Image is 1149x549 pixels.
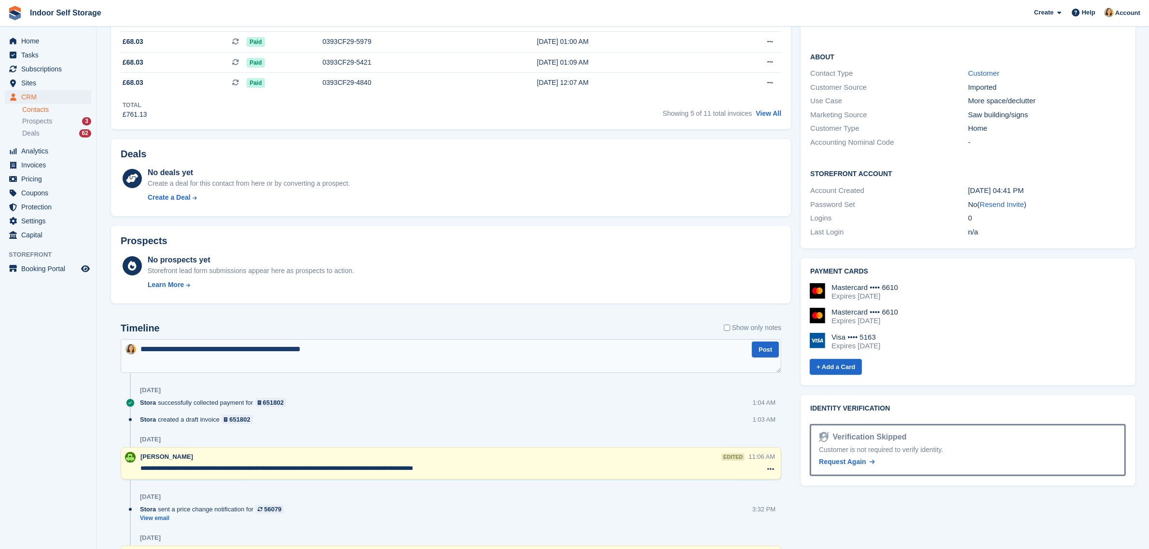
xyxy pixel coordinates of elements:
[148,192,350,203] a: Create a Deal
[80,263,91,274] a: Preview store
[810,82,968,93] div: Customer Source
[968,69,999,77] a: Customer
[140,514,289,522] a: View email
[831,316,898,325] div: Expires [DATE]
[819,445,1117,455] div: Customer is not required to verify identity.
[121,149,146,160] h2: Deals
[148,192,191,203] div: Create a Deal
[21,90,79,104] span: CRM
[148,280,354,290] a: Learn More
[125,344,136,355] img: Emma Higgins
[140,415,156,424] span: Stora
[140,398,291,407] div: successfully collected payment for
[1104,8,1114,17] img: Emma Higgins
[5,48,91,62] a: menu
[22,105,91,114] a: Contacts
[21,228,79,242] span: Capital
[819,458,866,466] span: Request Again
[264,505,281,514] div: 56079
[21,200,79,214] span: Protection
[21,62,79,76] span: Subscriptions
[831,283,898,292] div: Mastercard •••• 6610
[21,262,79,275] span: Booking Portal
[121,323,160,334] h2: Timeline
[968,82,1126,93] div: Imported
[724,323,730,333] input: Show only notes
[21,186,79,200] span: Coupons
[123,37,143,47] span: £68.03
[140,534,161,542] div: [DATE]
[9,250,96,260] span: Storefront
[977,200,1026,208] span: ( )
[980,200,1024,208] a: Resend Invite
[537,57,713,68] div: [DATE] 01:09 AM
[968,213,1126,224] div: 0
[140,505,289,514] div: sent a price change notification for
[810,110,968,121] div: Marketing Source
[819,432,829,442] img: Identity Verification Ready
[140,453,193,460] span: [PERSON_NAME]
[810,168,1126,178] h2: Storefront Account
[82,117,91,125] div: 3
[26,5,105,21] a: Indoor Self Storage
[721,453,745,461] div: edited
[123,110,147,120] div: £761.13
[148,266,354,276] div: Storefront lead form submissions appear here as prospects to action.
[831,342,880,350] div: Expires [DATE]
[1115,8,1140,18] span: Account
[5,214,91,228] a: menu
[752,342,779,357] button: Post
[21,76,79,90] span: Sites
[21,172,79,186] span: Pricing
[79,129,91,137] div: 62
[221,415,253,424] a: 651802
[5,228,91,242] a: menu
[756,110,781,117] a: View All
[255,505,284,514] a: 56079
[810,359,862,375] a: + Add a Card
[968,185,1126,196] div: [DATE] 04:41 PM
[21,144,79,158] span: Analytics
[968,110,1126,121] div: Saw building/signs
[21,158,79,172] span: Invoices
[148,178,350,189] div: Create a deal for this contact from here or by converting a prospect.
[753,398,776,407] div: 1:04 AM
[123,78,143,88] span: £68.03
[21,48,79,62] span: Tasks
[810,52,1126,61] h2: About
[810,308,825,323] img: Mastercard Logo
[22,116,91,126] a: Prospects 3
[5,158,91,172] a: menu
[140,436,161,443] div: [DATE]
[123,101,147,110] div: Total
[537,78,713,88] div: [DATE] 12:07 AM
[125,452,136,463] img: Helen Wilson
[322,57,495,68] div: 0393CF29-5421
[247,37,264,47] span: Paid
[810,68,968,79] div: Contact Type
[148,280,184,290] div: Learn More
[123,57,143,68] span: £68.03
[229,415,250,424] div: 651802
[537,37,713,47] div: [DATE] 01:00 AM
[5,62,91,76] a: menu
[968,123,1126,134] div: Home
[810,199,968,210] div: Password Set
[810,283,825,299] img: Mastercard Logo
[810,268,1126,275] h2: Payment cards
[22,128,91,138] a: Deals 62
[263,398,284,407] div: 651802
[810,185,968,196] div: Account Created
[5,186,91,200] a: menu
[810,96,968,107] div: Use Case
[22,129,40,138] span: Deals
[968,137,1126,148] div: -
[831,308,898,316] div: Mastercard •••• 6610
[748,452,775,461] div: 11:06 AM
[968,96,1126,107] div: More space/declutter
[121,235,167,247] h2: Prospects
[5,172,91,186] a: menu
[831,292,898,301] div: Expires [DATE]
[322,37,495,47] div: 0393CF29-5979
[140,505,156,514] span: Stora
